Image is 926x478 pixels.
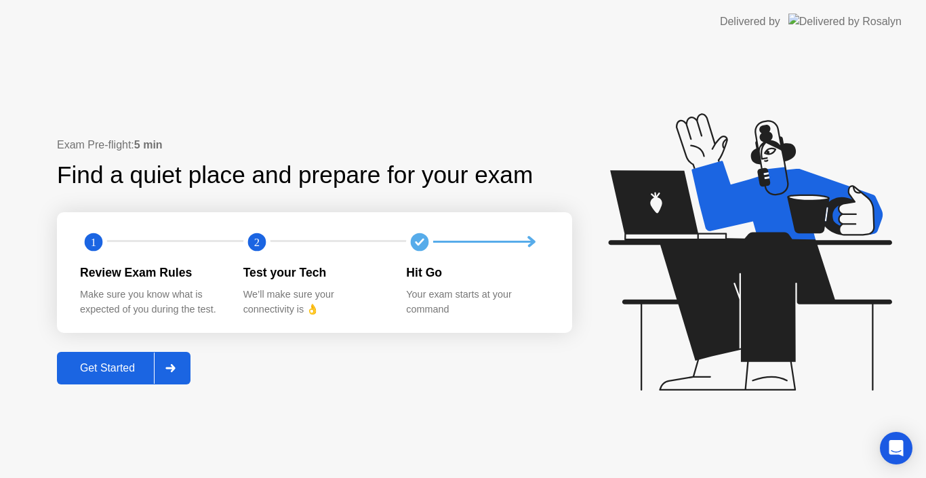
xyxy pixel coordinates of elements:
[61,362,154,374] div: Get Started
[80,287,222,317] div: Make sure you know what is expected of you during the test.
[80,264,222,281] div: Review Exam Rules
[720,14,780,30] div: Delivered by
[134,139,163,151] b: 5 min
[880,432,912,464] div: Open Intercom Messenger
[254,235,260,248] text: 2
[788,14,902,29] img: Delivered by Rosalyn
[57,137,572,153] div: Exam Pre-flight:
[406,287,548,317] div: Your exam starts at your command
[57,157,535,193] div: Find a quiet place and prepare for your exam
[406,264,548,281] div: Hit Go
[243,264,385,281] div: Test your Tech
[243,287,385,317] div: We’ll make sure your connectivity is 👌
[91,235,96,248] text: 1
[57,352,190,384] button: Get Started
